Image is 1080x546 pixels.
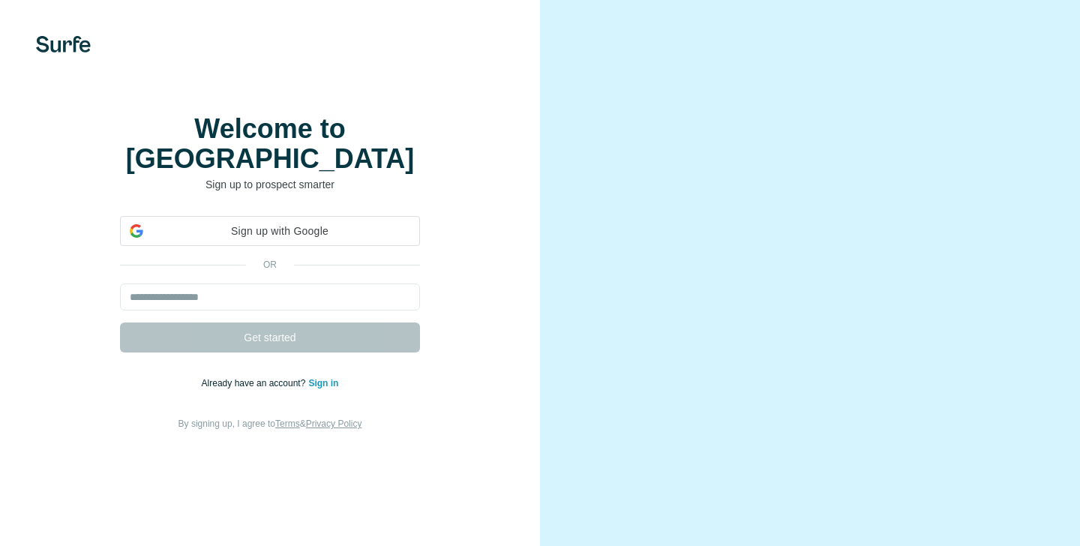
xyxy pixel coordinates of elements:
h1: Welcome to [GEOGRAPHIC_DATA] [120,114,420,174]
a: Terms [275,418,300,429]
a: Sign in [308,378,338,388]
p: Sign up to prospect smarter [120,177,420,192]
span: Already have an account? [202,378,309,388]
p: or [246,258,294,271]
a: Privacy Policy [306,418,362,429]
div: Sign up with Google [120,216,420,246]
img: Surfe's logo [36,36,91,52]
span: Sign up with Google [149,223,410,239]
span: By signing up, I agree to & [178,418,362,429]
